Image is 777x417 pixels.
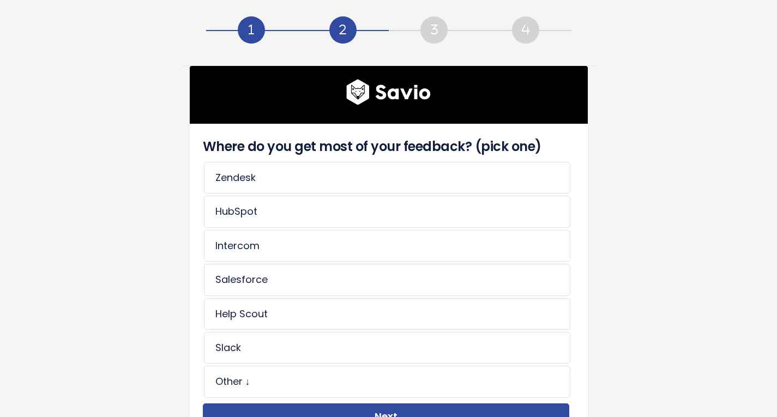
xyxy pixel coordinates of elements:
[203,137,569,156] h4: Where do you get most of your feedback? (pick one)
[204,162,570,194] li: Zendesk
[204,366,570,397] li: Other ↓
[346,79,431,105] img: logo600x187.a314fd40982d.png
[204,332,570,364] li: Slack
[204,264,570,295] li: Salesforce
[204,230,570,262] li: Intercom
[204,196,570,227] li: HubSpot
[204,298,570,330] li: Help Scout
